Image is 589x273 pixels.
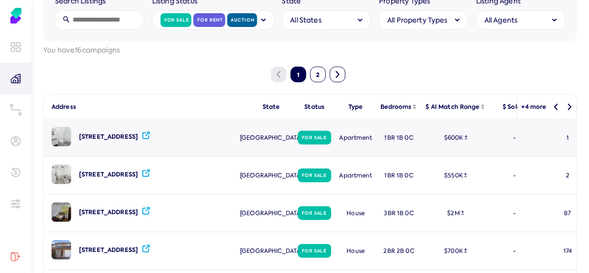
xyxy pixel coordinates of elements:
[375,195,423,232] div: 3BR 1B 0C
[52,202,71,222] img: image
[164,17,189,23] label: For Sale
[79,171,138,179] div: [STREET_ADDRESS]
[375,157,423,194] div: 1BR 1B 0C
[250,232,293,270] div: [GEOGRAPHIC_DATA]
[348,102,363,111] div: Type
[250,157,293,194] div: [GEOGRAPHIC_DATA]
[250,119,293,156] div: [GEOGRAPHIC_DATA]
[197,17,223,23] label: For Rent
[444,134,468,142] div: $ 600K
[426,102,486,111] div: $ AI Match Range
[302,173,327,178] label: For Sale
[263,102,280,111] div: State
[448,209,465,218] div: $ 2M
[522,102,547,111] div: +4 more
[489,195,540,232] div: -
[489,232,540,270] div: -
[375,119,423,156] div: 1BR 1B 0C
[445,172,468,180] div: $ 550K
[44,102,250,111] div: Address
[250,195,293,232] div: [GEOGRAPHIC_DATA]
[52,165,71,184] img: image
[291,67,306,82] button: 1
[336,195,375,232] div: house
[489,157,540,194] div: -
[503,102,527,111] div: $ Sold
[375,232,423,270] div: 2BR 2B 0C
[336,157,375,194] div: apartment
[52,240,71,260] img: image
[8,8,24,24] img: Soho Agent Portal Home
[489,119,540,156] div: -
[336,232,375,270] div: house
[336,119,375,156] div: apartment
[310,67,326,82] button: 2
[302,248,327,254] label: For Sale
[43,46,577,55] label: You have 16 campaigns
[79,133,138,141] div: [STREET_ADDRESS]
[302,210,327,216] label: For Sale
[79,246,138,254] div: [STREET_ADDRESS]
[380,102,418,111] div: Bedrooms
[302,135,327,141] label: For Sale
[231,17,255,23] label: Auction
[445,247,468,255] div: $ 700K
[52,127,71,147] img: image
[79,208,138,217] div: [STREET_ADDRESS]
[305,102,325,111] div: Status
